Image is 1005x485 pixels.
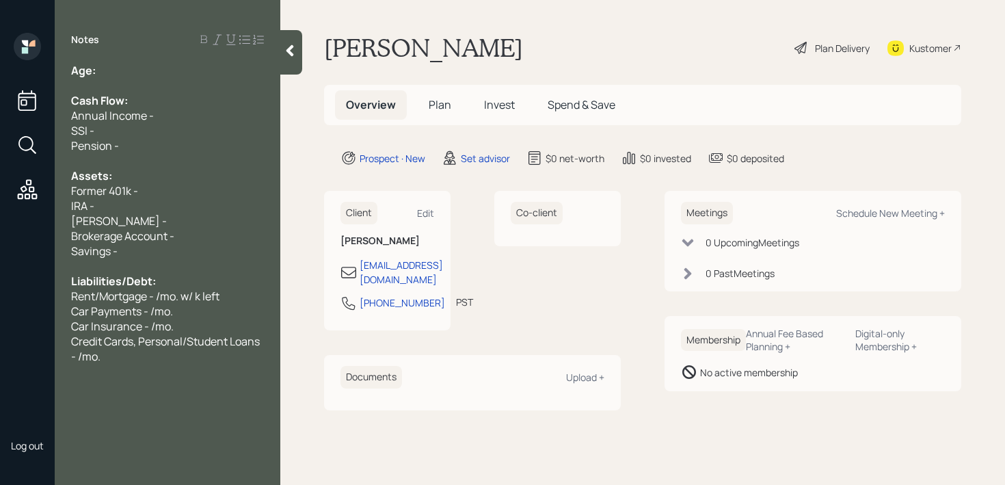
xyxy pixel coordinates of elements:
div: 0 Upcoming Meeting s [706,235,799,250]
span: Brokerage Account - [71,228,174,244]
span: Annual Income - [71,108,154,123]
h6: [PERSON_NAME] [340,235,434,247]
h6: Co-client [511,202,563,224]
span: Invest [484,97,515,112]
div: PST [456,295,473,309]
span: SSI - [71,123,94,138]
div: [EMAIL_ADDRESS][DOMAIN_NAME] [360,258,443,287]
div: Prospect · New [360,151,425,166]
span: Cash Flow: [71,93,128,108]
div: [PHONE_NUMBER] [360,296,445,310]
div: Digital-only Membership + [855,327,945,353]
div: Upload + [566,371,604,384]
div: $0 deposited [727,151,784,166]
div: $0 invested [640,151,691,166]
span: [PERSON_NAME] - [71,213,167,228]
span: Age: [71,63,96,78]
h6: Meetings [681,202,733,224]
span: Rent/Mortgage - /mo. w/ k left [71,289,219,304]
span: Car Payments - /mo. [71,304,173,319]
span: Plan [429,97,451,112]
div: $0 net-worth [546,151,604,166]
span: Credit Cards, Personal/Student Loans - /mo. [71,334,262,364]
span: Spend & Save [548,97,615,112]
div: Schedule New Meeting + [836,207,945,220]
span: IRA - [71,198,94,213]
div: Kustomer [909,41,952,55]
span: Savings - [71,244,118,259]
h6: Client [340,202,377,224]
span: Overview [346,97,396,112]
span: Assets: [71,168,112,183]
label: Notes [71,33,99,47]
div: Annual Fee Based Planning + [746,327,844,353]
div: Set advisor [461,151,510,166]
h6: Documents [340,366,402,389]
div: Plan Delivery [815,41,870,55]
div: Log out [11,439,44,452]
h1: [PERSON_NAME] [324,33,523,63]
div: 0 Past Meeting s [706,266,775,280]
span: Pension - [71,138,119,153]
h6: Membership [681,329,746,352]
span: Car Insurance - /mo. [71,319,174,334]
div: Edit [417,207,434,220]
img: retirable_logo.png [14,395,41,423]
div: No active membership [700,365,798,380]
span: Liabilities/Debt: [71,274,156,289]
span: Former 401k - [71,183,138,198]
